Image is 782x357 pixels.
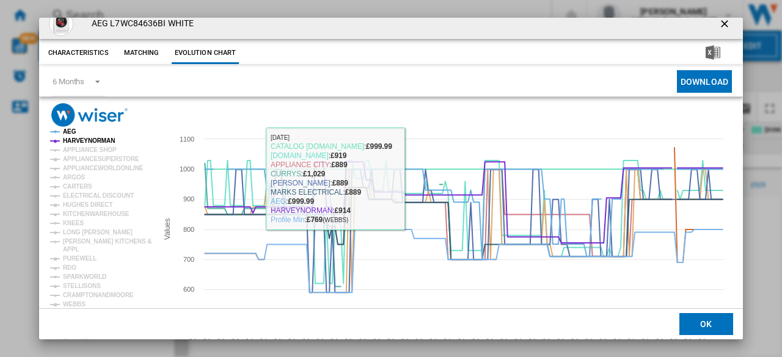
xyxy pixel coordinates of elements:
[63,183,92,190] tspan: CARTERS
[115,42,169,64] button: Matching
[718,18,733,32] ng-md-icon: getI18NText('BUTTONS.CLOSE_DIALOG')
[63,238,152,245] tspan: [PERSON_NAME] KITCHENS &
[180,135,194,143] tspan: 1100
[183,256,194,263] tspan: 700
[172,42,239,64] button: Evolution chart
[63,301,86,308] tspan: WEBBS
[86,18,194,30] h4: AEG L7WC84636BI WHITE
[63,220,84,226] tspan: KNEES
[53,77,84,86] div: 6 Months
[63,192,134,199] tspan: ELECTRICAL DISCOUNT
[63,137,115,144] tspan: HARVEYNORMAN
[163,218,172,240] tspan: Values
[63,201,112,208] tspan: HUGHES DIRECT
[63,264,76,271] tspan: RDO
[63,246,79,253] tspan: APPL
[45,42,112,64] button: Characteristics
[63,273,106,280] tspan: SPARKWORLD
[183,226,194,233] tspan: 800
[49,12,73,36] img: L7WC84636BI_1_15229899_Supersize.jpg
[63,156,139,162] tspan: APPLIANCESUPERSTORE
[183,195,194,203] tspan: 900
[686,42,740,64] button: Download in Excel
[63,292,134,298] tspan: CRAMPTONANDMOORE
[63,211,130,217] tspan: KITCHENWAREHOUSE
[63,165,144,171] tspan: APPLIANCEWORLDONLINE
[677,70,732,93] button: Download
[714,12,738,36] button: getI18NText('BUTTONS.CLOSE_DIALOG')
[63,174,86,181] tspan: ARGOS
[63,128,76,135] tspan: AEG
[63,283,101,289] tspan: STELLISONS
[63,255,97,262] tspan: PUREWELL
[706,45,720,60] img: excel-24x24.png
[63,229,133,236] tspan: LONG [PERSON_NAME]
[51,103,128,127] img: logo_wiser_300x94.png
[679,313,733,335] button: OK
[39,18,743,339] md-dialog: Product popup
[63,146,117,153] tspan: APPLIANCE SHOP
[183,286,194,293] tspan: 600
[180,165,194,173] tspan: 1000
